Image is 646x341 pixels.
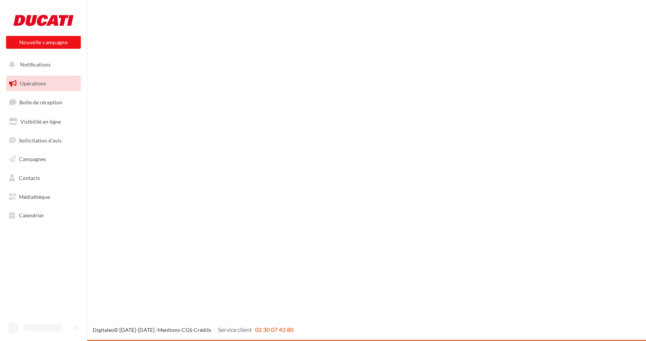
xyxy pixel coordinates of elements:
[5,57,79,73] button: Notifications
[6,36,81,49] button: Nouvelle campagne
[5,151,82,167] a: Campagnes
[158,327,180,333] a: Mentions
[255,326,294,333] span: 02 30 07 43 80
[194,327,211,333] a: Crédits
[19,156,46,162] span: Campagnes
[5,189,82,205] a: Médiathèque
[218,326,252,333] span: Service client
[182,327,192,333] a: CGS
[5,114,82,130] a: Visibilité en ligne
[5,170,82,186] a: Contacts
[93,327,114,333] a: Digitaleo
[19,137,62,143] span: Sollicitation d'avis
[20,118,61,125] span: Visibilité en ligne
[5,208,82,223] a: Calendrier
[5,94,82,110] a: Boîte de réception
[5,133,82,149] a: Sollicitation d'avis
[93,327,294,333] span: © [DATE]-[DATE] - - -
[20,61,51,68] span: Notifications
[19,194,50,200] span: Médiathèque
[19,212,44,219] span: Calendrier
[19,99,62,105] span: Boîte de réception
[19,175,40,181] span: Contacts
[5,76,82,91] a: Opérations
[20,80,46,87] span: Opérations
